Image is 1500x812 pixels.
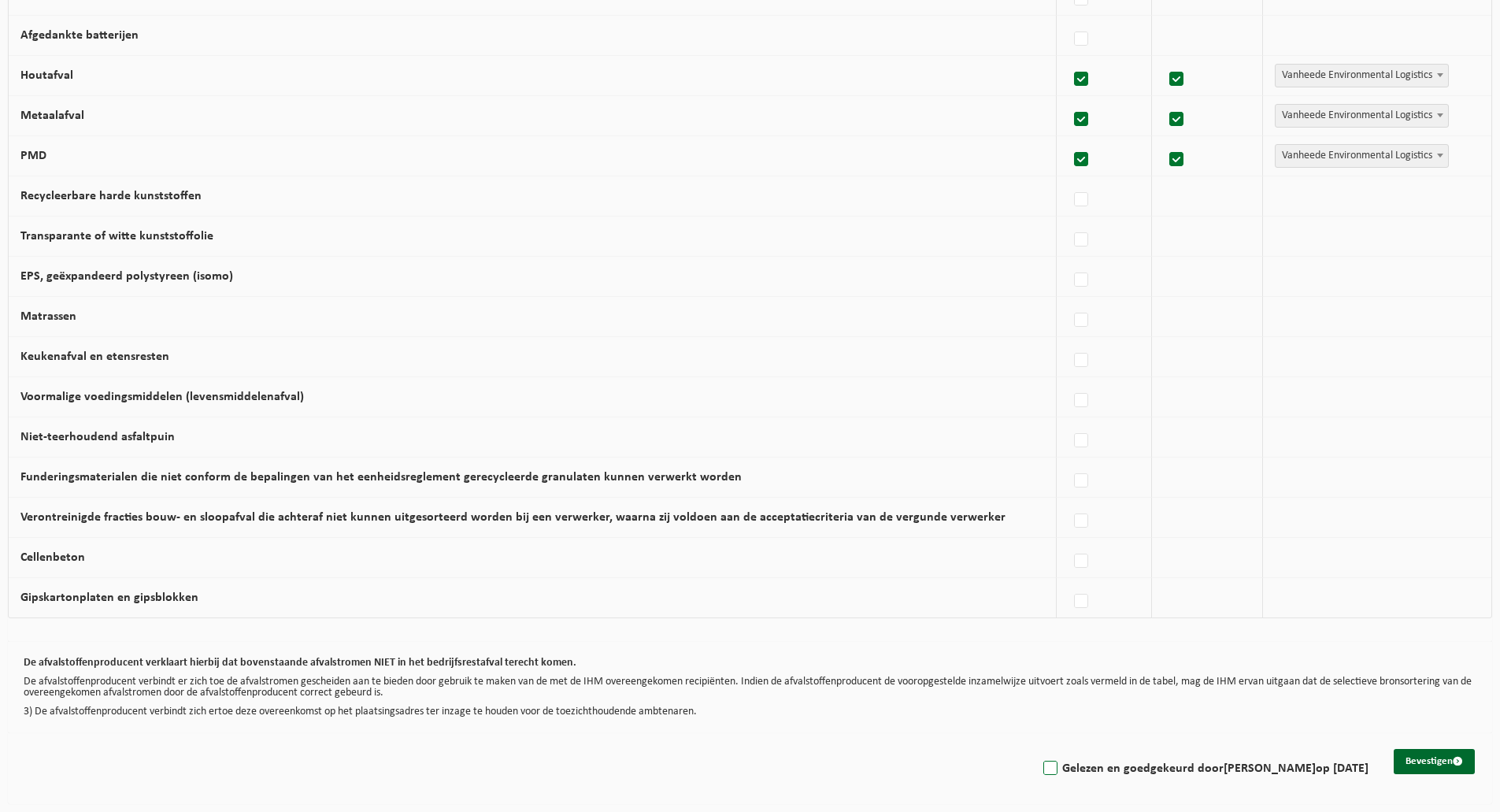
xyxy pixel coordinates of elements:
[1276,145,1448,167] span: Vanheede Environmental Logistics
[20,551,85,564] label: Cellenbeton
[1224,762,1316,775] strong: [PERSON_NAME]
[1040,757,1369,780] label: Gelezen en goedgekeurd door op [DATE]
[20,150,46,162] label: PMD
[1276,105,1448,127] span: Vanheede Environmental Logistics
[1275,64,1449,87] span: Vanheede Environmental Logistics
[20,431,175,443] label: Niet-teerhoudend asfaltpuin
[20,69,73,82] label: Houtafval
[1275,144,1449,168] span: Vanheede Environmental Logistics
[20,511,1006,524] label: Verontreinigde fracties bouw- en sloopafval die achteraf niet kunnen uitgesorteerd worden bij een...
[24,657,576,669] b: De afvalstoffenproducent verklaart hierbij dat bovenstaande afvalstromen NIET in het bedrijfsrest...
[1394,749,1475,774] button: Bevestigen
[20,230,213,243] label: Transparante of witte kunststoffolie
[20,109,84,122] label: Metaalafval
[20,29,139,42] label: Afgedankte batterijen
[20,310,76,323] label: Matrassen
[20,391,304,403] label: Voormalige voedingsmiddelen (levensmiddelenafval)
[20,190,202,202] label: Recycleerbare harde kunststoffen
[20,270,233,283] label: EPS, geëxpandeerd polystyreen (isomo)
[1275,104,1449,128] span: Vanheede Environmental Logistics
[24,677,1476,699] p: De afvalstoffenproducent verbindt er zich toe de afvalstromen gescheiden aan te bieden door gebru...
[1276,65,1448,87] span: Vanheede Environmental Logistics
[24,706,1476,717] p: 3) De afvalstoffenproducent verbindt zich ertoe deze overeenkomst op het plaatsingsadres ter inza...
[20,350,169,363] label: Keukenafval en etensresten
[20,471,742,484] label: Funderingsmaterialen die niet conform de bepalingen van het eenheidsreglement gerecycleerde granu...
[20,591,198,604] label: Gipskartonplaten en gipsblokken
